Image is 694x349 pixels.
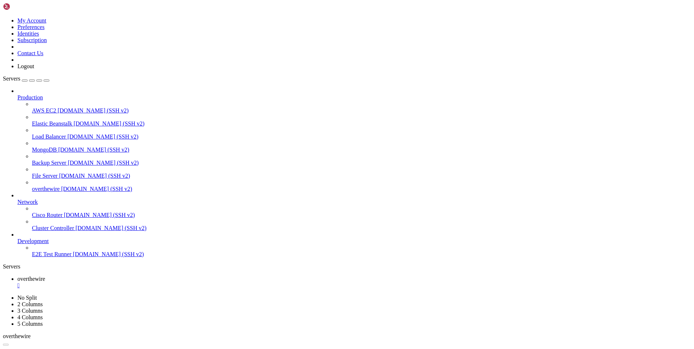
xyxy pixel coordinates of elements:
[32,166,691,179] li: File Server [DOMAIN_NAME] (SSH v2)
[32,134,691,140] a: Load Balancer [DOMAIN_NAME] (SSH v2)
[3,21,600,28] x-row: | More information on [URL][DOMAIN_NAME]
[58,107,129,114] span: [DOMAIN_NAME] (SSH v2)
[59,173,130,179] span: [DOMAIN_NAME] (SSH v2)
[17,301,43,307] a: 2 Columns
[32,127,691,140] li: Load Balancer [DOMAIN_NAME] (SSH v2)
[3,71,600,77] x-row: -- End of banner message from server -----------------------------------------
[3,34,600,40] x-row: | !!! You are trying to log into this SSH server on port 22, which is not inten
[17,282,691,289] a: 
[3,58,600,65] x-row: | !!! the "SSH Information" on that game's webpage (in the top left corner).
[32,134,66,140] span: Load Balancer
[17,63,34,69] a: Logout
[68,134,139,140] span: [DOMAIN_NAME] (SSH v2)
[17,276,691,289] a: overthewire
[32,212,62,218] span: Cisco Router
[32,251,72,257] span: E2E Test Runner
[32,160,691,166] a: Backup Server [DOMAIN_NAME] (SSH v2)
[17,37,47,43] a: Subscription
[17,321,43,327] a: 5 Columns
[17,199,38,205] span: Network
[17,88,691,192] li: Production
[75,225,147,231] span: [DOMAIN_NAME] (SSH v2)
[3,40,600,46] x-row: > ded.
[58,147,129,153] span: [DOMAIN_NAME] (SSH v2)
[3,52,600,58] x-row: > d in
[64,212,135,218] span: [DOMAIN_NAME] (SSH v2)
[32,147,691,153] a: MongoDB [DOMAIN_NAME] (SSH v2)
[17,24,45,30] a: Preferences
[32,120,72,127] span: Elastic Beanstalk
[3,75,49,82] a: Servers
[32,107,691,114] a: AWS EC2 [DOMAIN_NAME] (SSH v2)
[68,160,139,166] span: [DOMAIN_NAME] (SSH v2)
[32,218,691,231] li: Cluster Controller [DOMAIN_NAME] (SSH v2)
[17,94,43,100] span: Production
[32,173,691,179] a: File Server [DOMAIN_NAME] (SSH v2)
[61,186,132,192] span: [DOMAIN_NAME] (SSH v2)
[32,186,691,192] a: overthewire [DOMAIN_NAME] (SSH v2)
[3,75,20,82] span: Servers
[3,28,600,34] x-row: |
[17,199,691,205] a: Network
[32,160,66,166] span: Backup Server
[17,238,49,244] span: Development
[32,212,691,218] a: Cisco Router [DOMAIN_NAME] (SSH v2)
[3,77,600,83] x-row: FATAL ERROR: No supported authentication methods available (server sent: publickey)
[32,251,691,258] a: E2E Test Runner [DOMAIN_NAME] (SSH v2)
[3,15,600,21] x-row: | This is an OverTheWire game server.
[32,205,691,218] li: Cisco Router [DOMAIN_NAME] (SSH v2)
[32,225,691,231] a: Cluster Controller [DOMAIN_NAME] (SSH v2)
[17,50,44,56] a: Contact Us
[73,251,144,257] span: [DOMAIN_NAME] (SSH v2)
[32,173,58,179] span: File Server
[17,276,45,282] span: overthewire
[3,333,30,339] span: overthewire
[17,94,691,101] a: Production
[17,308,43,314] a: 3 Columns
[17,238,691,245] a: Development
[32,153,691,166] li: Backup Server [DOMAIN_NAME] (SSH v2)
[3,9,600,15] x-row: |
[32,225,74,231] span: Cluster Controller
[74,120,145,127] span: [DOMAIN_NAME] (SSH v2)
[17,231,691,258] li: Development
[3,83,6,89] div: (0, 13)
[3,65,600,71] x-row: |
[17,192,691,231] li: Network
[17,17,46,24] a: My Account
[32,147,57,153] span: MongoDB
[17,314,43,320] a: 4 Columns
[32,101,691,114] li: AWS EC2 [DOMAIN_NAME] (SSH v2)
[3,3,45,10] img: Shellngn
[32,120,691,127] a: Elastic Beanstalk [DOMAIN_NAME] (SSH v2)
[32,140,691,153] li: MongoDB [DOMAIN_NAME] (SSH v2)
[32,245,691,258] li: E2E Test Runner [DOMAIN_NAME] (SSH v2)
[17,30,39,37] a: Identities
[3,46,600,52] x-row: | !!! If you are trying to log in to an OverTheWire game, use the port mentione
[17,295,37,301] a: No Split
[32,107,56,114] span: AWS EC2
[32,114,691,127] li: Elastic Beanstalk [DOMAIN_NAME] (SSH v2)
[3,3,600,9] x-row: -- Pre-authentication banner message from server: ----------------------------
[3,263,691,270] div: Servers
[32,179,691,192] li: overthewire [DOMAIN_NAME] (SSH v2)
[32,186,60,192] span: overthewire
